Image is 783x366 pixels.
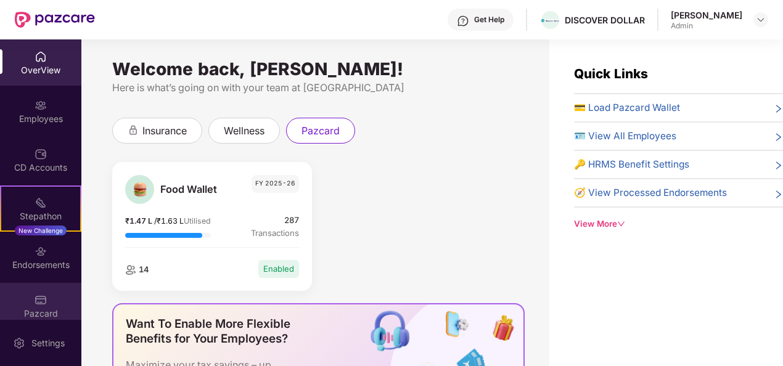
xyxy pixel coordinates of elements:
[774,103,783,115] span: right
[756,15,766,25] img: svg+xml;base64,PHN2ZyBpZD0iRHJvcGRvd24tMzJ4MzIiIHhtbG5zPSJodHRwOi8vd3d3LnczLm9yZy8yMDAwL3N2ZyIgd2...
[35,245,47,258] img: svg+xml;base64,PHN2ZyBpZD0iRW5kb3JzZW1lbnRzIiB4bWxucz0iaHR0cDovL3d3dy53My5vcmcvMjAwMC9zdmciIHdpZH...
[574,66,648,81] span: Quick Links
[251,227,299,240] span: Transactions
[125,265,136,275] img: employeeIcon
[574,218,783,230] div: View More
[136,264,149,274] span: 14
[574,129,676,144] span: 🪪 View All Employees
[251,214,299,227] span: 287
[142,123,187,139] span: insurance
[125,216,154,226] span: ₹1.47 L
[15,12,95,28] img: New Pazcare Logo
[184,216,211,226] span: Utilised
[224,123,264,139] span: wellness
[301,123,340,139] span: pazcard
[617,220,625,228] span: down
[35,197,47,209] img: svg+xml;base64,PHN2ZyB4bWxucz0iaHR0cDovL3d3dy53My5vcmcvMjAwMC9zdmciIHdpZHRoPSIyMSIgaGVpZ2h0PSIyMC...
[541,19,559,22] img: download.png
[35,51,47,63] img: svg+xml;base64,PHN2ZyBpZD0iSG9tZSIgeG1sbnM9Imh0dHA6Ly93d3cudzMub3JnLzIwMDAvc3ZnIiB3aWR0aD0iMjAiIG...
[774,188,783,200] span: right
[574,157,689,172] span: 🔑 HRMS Benefit Settings
[13,337,25,349] img: svg+xml;base64,PHN2ZyBpZD0iU2V0dGluZy0yMHgyMCIgeG1sbnM9Imh0dHA6Ly93d3cudzMub3JnLzIwMDAvc3ZnIiB3aW...
[252,175,299,193] span: FY 2025-26
[774,160,783,172] span: right
[671,21,742,31] div: Admin
[160,182,237,198] span: Food Wallet
[126,317,319,346] div: Want To Enable More Flexible Benefits for Your Employees?
[457,15,469,27] img: svg+xml;base64,PHN2ZyBpZD0iSGVscC0zMngzMiIgeG1sbnM9Imh0dHA6Ly93d3cudzMub3JnLzIwMDAvc3ZnIiB3aWR0aD...
[35,294,47,306] img: svg+xml;base64,PHN2ZyBpZD0iUGF6Y2FyZCIgeG1sbnM9Imh0dHA6Ly93d3cudzMub3JnLzIwMDAvc3ZnIiB3aWR0aD0iMj...
[474,15,504,25] div: Get Help
[258,260,299,278] div: Enabled
[574,100,680,115] span: 💳 Load Pazcard Wallet
[35,148,47,160] img: svg+xml;base64,PHN2ZyBpZD0iQ0RfQWNjb3VudHMiIGRhdGEtbmFtZT0iQ0QgQWNjb3VudHMiIHhtbG5zPSJodHRwOi8vd3...
[128,124,139,136] div: animation
[574,185,727,200] span: 🧭 View Processed Endorsements
[1,210,80,222] div: Stepathon
[112,64,525,74] div: Welcome back, [PERSON_NAME]!
[35,99,47,112] img: svg+xml;base64,PHN2ZyBpZD0iRW1wbG95ZWVzIiB4bWxucz0iaHR0cDovL3d3dy53My5vcmcvMjAwMC9zdmciIHdpZHRoPS...
[28,337,68,349] div: Settings
[112,80,525,96] div: Here is what’s going on with your team at [GEOGRAPHIC_DATA]
[565,14,645,26] div: DISCOVER DOLLAR
[154,216,184,226] span: / ₹1.63 L
[129,179,150,200] img: Food Wallet
[774,131,783,144] span: right
[671,9,742,21] div: [PERSON_NAME]
[15,226,67,235] div: New Challenge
